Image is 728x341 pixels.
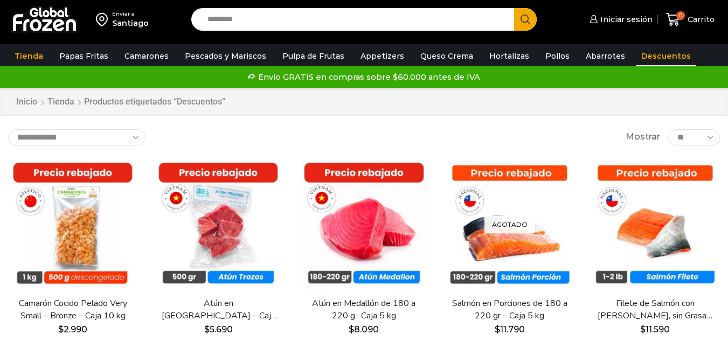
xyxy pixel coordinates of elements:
h1: Productos etiquetados “Descuentos” [84,96,225,107]
select: Pedido de la tienda [8,129,145,145]
nav: Breadcrumb [16,96,225,108]
a: Queso Crema [415,46,479,66]
span: Iniciar sesión [598,14,653,25]
a: Descuentos [636,46,696,66]
span: $ [495,324,500,335]
div: Santiago [112,18,149,29]
span: $ [640,324,646,335]
a: Appetizers [355,46,410,66]
a: Inicio [16,96,38,108]
bdi: 5.690 [204,324,233,335]
bdi: 8.090 [349,324,379,335]
bdi: 11.590 [640,324,670,335]
a: Pulpa de Frutas [277,46,350,66]
a: Pescados y Mariscos [179,46,272,66]
bdi: 2.990 [58,324,87,335]
a: Pollos [540,46,575,66]
a: Tienda [9,46,48,66]
a: 0 Carrito [663,7,717,32]
span: Mostrar [626,131,660,143]
bdi: 11.790 [495,324,525,335]
a: Papas Fritas [54,46,114,66]
span: 0 [676,11,685,20]
p: Agotado [484,215,535,233]
a: Atún en [GEOGRAPHIC_DATA] – Caja 10 kg [160,297,276,322]
div: Enviar a [112,10,149,18]
a: Atún en Medallón de 180 a 220 g- Caja 5 kg [306,297,422,322]
span: $ [349,324,354,335]
span: $ [204,324,210,335]
a: Hortalizas [484,46,535,66]
img: address-field-icon.svg [96,10,112,29]
a: Iniciar sesión [587,9,653,30]
span: Carrito [685,14,715,25]
a: Camarones [119,46,174,66]
a: Abarrotes [580,46,630,66]
a: Tienda [47,96,75,108]
a: Salmón en Porciones de 180 a 220 gr – Caja 5 kg [452,297,568,322]
button: Search button [514,8,537,31]
span: $ [58,324,64,335]
a: Filete de Salmón con [PERSON_NAME], sin Grasa y sin Espinas 1-2 lb – Caja 10 Kg [597,297,713,322]
a: Camarón Cocido Pelado Very Small – Bronze – Caja 10 kg [15,297,131,322]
